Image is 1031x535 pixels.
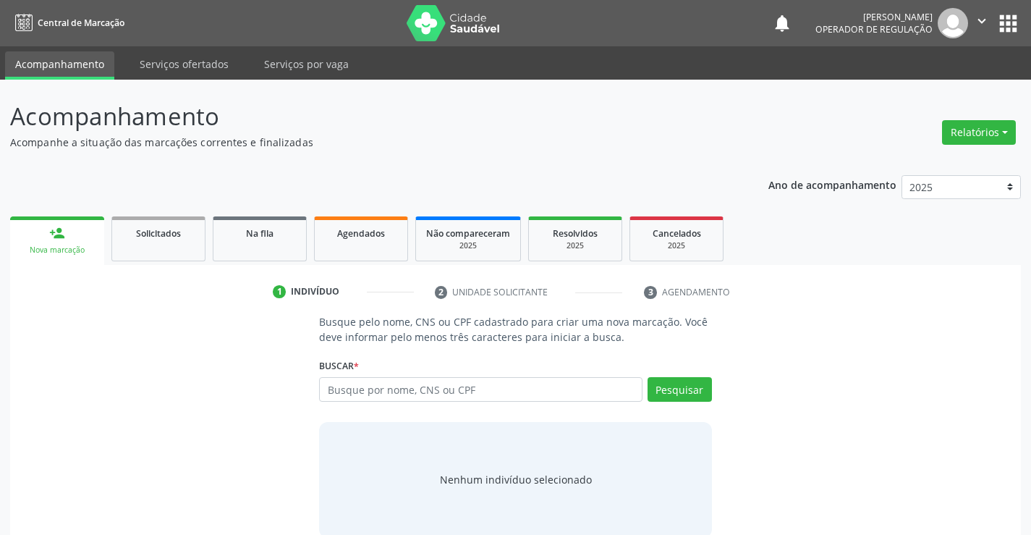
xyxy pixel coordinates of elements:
[653,227,701,240] span: Cancelados
[291,285,339,298] div: Indivíduo
[648,377,712,402] button: Pesquisar
[130,51,239,77] a: Serviços ofertados
[5,51,114,80] a: Acompanhamento
[10,98,718,135] p: Acompanhamento
[337,227,385,240] span: Agendados
[10,11,124,35] a: Central de Marcação
[254,51,359,77] a: Serviços por vaga
[20,245,94,256] div: Nova marcação
[426,227,510,240] span: Não compareceram
[273,285,286,298] div: 1
[10,135,718,150] p: Acompanhe a situação das marcações correntes e finalizadas
[772,13,792,33] button: notifications
[553,227,598,240] span: Resolvidos
[136,227,181,240] span: Solicitados
[539,240,611,251] div: 2025
[815,23,933,35] span: Operador de regulação
[426,240,510,251] div: 2025
[996,11,1021,36] button: apps
[938,8,968,38] img: img
[815,11,933,23] div: [PERSON_NAME]
[319,355,359,377] label: Buscar
[246,227,273,240] span: Na fila
[768,175,896,193] p: Ano de acompanhamento
[38,17,124,29] span: Central de Marcação
[942,120,1016,145] button: Relatórios
[319,377,642,402] input: Busque por nome, CNS ou CPF
[640,240,713,251] div: 2025
[968,8,996,38] button: 
[49,225,65,241] div: person_add
[974,13,990,29] i: 
[440,472,592,487] div: Nenhum indivíduo selecionado
[319,314,711,345] p: Busque pelo nome, CNS ou CPF cadastrado para criar uma nova marcação. Você deve informar pelo men...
